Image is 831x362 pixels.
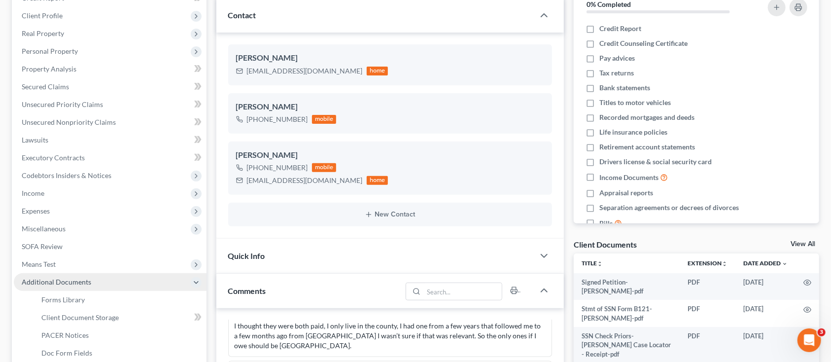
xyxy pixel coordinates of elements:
[14,238,207,255] a: SOFA Review
[22,278,91,286] span: Additional Documents
[41,295,85,304] span: Forms Library
[22,118,116,126] span: Unsecured Nonpriority Claims
[582,259,603,267] a: Titleunfold_more
[599,218,613,228] span: Bills
[599,24,641,34] span: Credit Report
[247,66,363,76] div: [EMAIL_ADDRESS][DOMAIN_NAME]
[367,176,388,185] div: home
[22,171,111,180] span: Codebtors Insiders & Notices
[599,127,667,137] span: Life insurance policies
[688,259,727,267] a: Extensionunfold_more
[735,273,796,300] td: [DATE]
[247,176,363,185] div: [EMAIL_ADDRESS][DOMAIN_NAME]
[574,239,637,250] div: Client Documents
[735,300,796,327] td: [DATE]
[228,10,256,20] span: Contact
[22,65,76,73] span: Property Analysis
[367,67,388,75] div: home
[22,100,103,109] span: Unsecured Priority Claims
[34,309,207,326] a: Client Document Storage
[791,241,815,248] a: View All
[236,52,544,64] div: [PERSON_NAME]
[599,83,650,93] span: Bank statements
[14,60,207,78] a: Property Analysis
[680,300,735,327] td: PDF
[599,173,658,182] span: Income Documents
[312,115,337,124] div: mobile
[22,224,66,233] span: Miscellaneous
[34,326,207,344] a: PACER Notices
[14,149,207,167] a: Executory Contracts
[41,313,119,322] span: Client Document Storage
[797,328,821,352] iframe: Intercom live chat
[22,153,85,162] span: Executory Contracts
[34,344,207,362] a: Doc Form Fields
[599,188,653,198] span: Appraisal reports
[574,300,680,327] td: Stmt of SSN Form B121-[PERSON_NAME]-pdf
[599,38,688,48] span: Credit Counseling Certificate
[22,11,63,20] span: Client Profile
[743,259,788,267] a: Date Added expand_more
[247,163,308,173] div: [PHONE_NUMBER]
[22,207,50,215] span: Expenses
[312,163,337,172] div: mobile
[680,273,735,300] td: PDF
[247,114,308,124] div: [PHONE_NUMBER]
[599,68,634,78] span: Tax returns
[22,189,44,197] span: Income
[597,261,603,267] i: unfold_more
[599,53,635,63] span: Pay advices
[599,98,671,108] span: Titles to motor vehicles
[599,142,695,152] span: Retirement account statements
[423,283,502,300] input: Search...
[14,113,207,131] a: Unsecured Nonpriority Claims
[41,349,92,357] span: Doc Form Fields
[599,157,712,167] span: Drivers license & social security card
[34,291,207,309] a: Forms Library
[22,242,63,251] span: SOFA Review
[574,273,680,300] td: Signed Petition-[PERSON_NAME]-pdf
[22,136,48,144] span: Lawsuits
[235,321,546,351] div: I thought they were both paid, I only live in the county, I had one from a few years that followe...
[22,260,56,268] span: Means Test
[14,96,207,113] a: Unsecured Priority Claims
[236,101,544,113] div: [PERSON_NAME]
[722,261,727,267] i: unfold_more
[228,286,266,295] span: Comments
[22,82,69,91] span: Secured Claims
[22,47,78,55] span: Personal Property
[236,149,544,161] div: [PERSON_NAME]
[782,261,788,267] i: expand_more
[41,331,89,339] span: PACER Notices
[236,211,544,218] button: New Contact
[22,29,64,37] span: Real Property
[228,251,265,260] span: Quick Info
[599,112,694,122] span: Recorded mortgages and deeds
[599,203,739,213] span: Separation agreements or decrees of divorces
[818,328,826,336] span: 3
[14,131,207,149] a: Lawsuits
[14,78,207,96] a: Secured Claims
